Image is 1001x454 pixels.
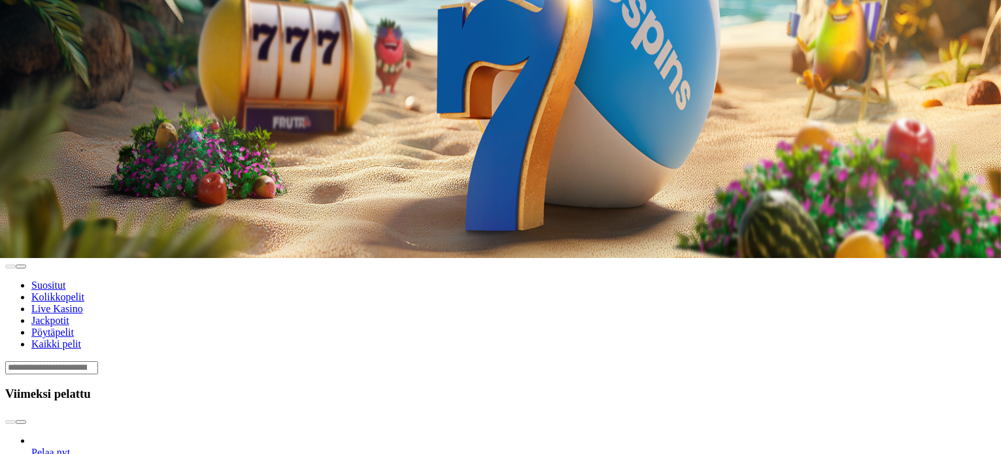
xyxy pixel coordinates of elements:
header: Lobby [5,257,996,374]
button: next slide [16,265,26,268]
a: Kolikkopelit [31,291,84,302]
button: prev slide [5,265,16,268]
a: Jackpotit [31,315,69,326]
a: Kaikki pelit [31,338,81,349]
a: Live Kasino [31,303,83,314]
nav: Lobby [5,257,996,350]
a: Suositut [31,280,65,291]
button: next slide [16,420,26,424]
a: Pöytäpelit [31,327,74,338]
h3: Viimeksi pelattu [5,387,996,401]
input: Search [5,361,98,374]
button: prev slide [5,420,16,424]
